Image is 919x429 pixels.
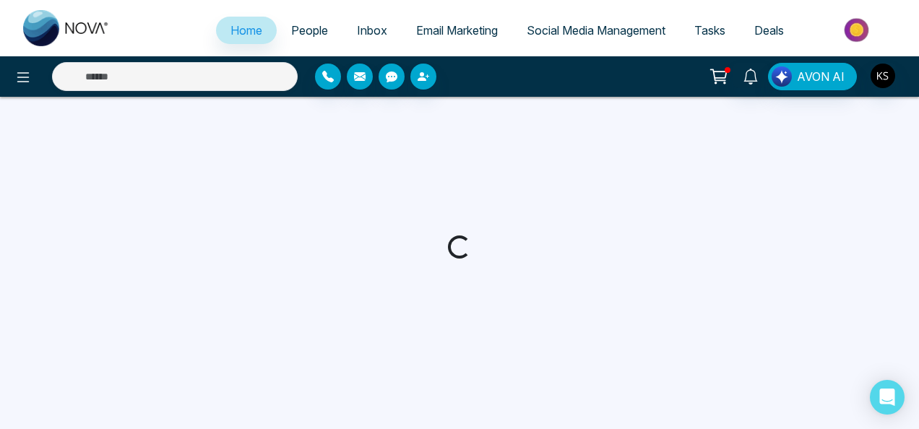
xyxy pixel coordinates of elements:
img: User Avatar [871,64,895,88]
a: Social Media Management [512,17,680,44]
span: Tasks [694,23,725,38]
img: Market-place.gif [806,14,910,46]
button: AVON AI [768,63,857,90]
div: Open Intercom Messenger [870,380,905,415]
a: Inbox [342,17,402,44]
a: Tasks [680,17,740,44]
img: Lead Flow [772,66,792,87]
a: Deals [740,17,798,44]
span: Social Media Management [527,23,665,38]
span: Inbox [357,23,387,38]
span: AVON AI [797,68,845,85]
span: Email Marketing [416,23,498,38]
a: People [277,17,342,44]
span: Deals [754,23,784,38]
span: People [291,23,328,38]
a: Home [216,17,277,44]
img: Nova CRM Logo [23,10,110,46]
a: Email Marketing [402,17,512,44]
span: Home [230,23,262,38]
